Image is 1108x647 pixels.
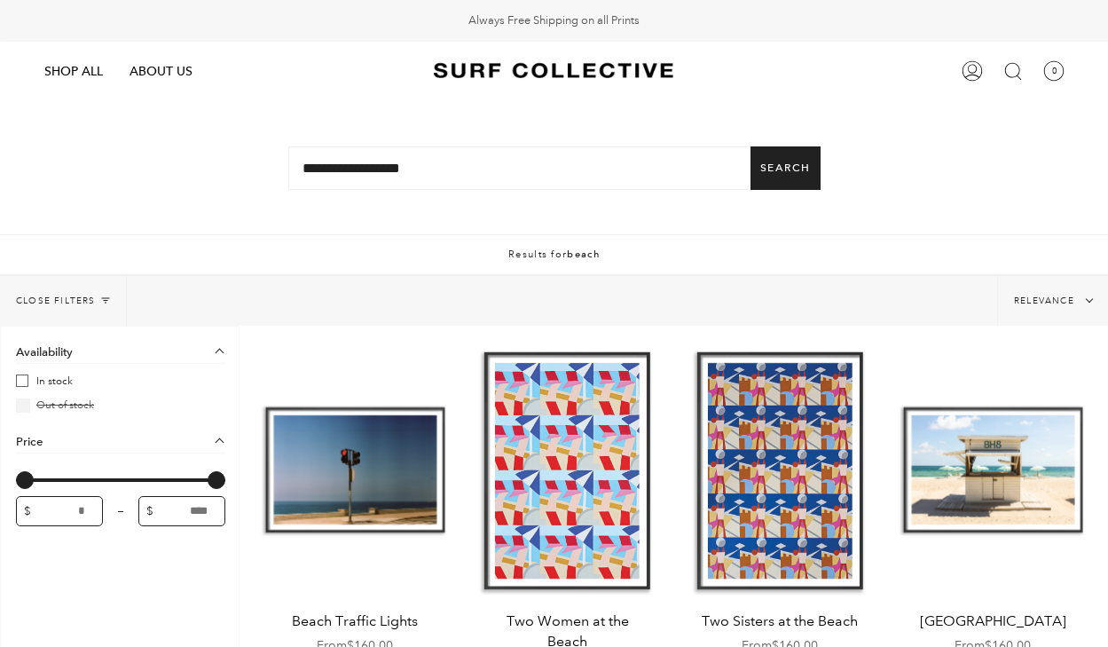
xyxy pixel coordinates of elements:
[750,146,821,190] button: Search
[103,507,138,516] div: -
[434,55,673,88] img: Surf Collective
[257,343,452,597] a: Beach Traffic Lights
[683,343,878,597] a: Two Sisters at the Beach
[567,249,600,260] span: beach
[701,611,860,631] span: Two Sisters at the Beach
[470,343,665,597] a: Two Women at the Beach
[288,146,821,190] input: Search our store
[16,435,43,448] span: Price
[116,42,206,101] a: ABOUT US
[468,13,640,28] span: Always Free Shipping on all Prints
[16,296,96,305] span: Close Filters
[895,343,1090,597] a: Miami
[16,375,73,388] label: In stock
[16,345,73,359] span: Availability
[146,504,153,518] span: $
[24,504,31,518] span: $
[997,276,1108,326] button: Relevance
[1033,42,1073,101] a: 0
[44,63,103,79] span: SHOP ALL
[1043,60,1065,82] span: 0
[31,42,116,101] a: SHOP ALL
[275,611,435,631] span: Beach Traffic Lights
[130,63,193,79] span: ABOUT US
[1014,295,1074,306] span: Relevance
[913,611,1073,631] span: [GEOGRAPHIC_DATA]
